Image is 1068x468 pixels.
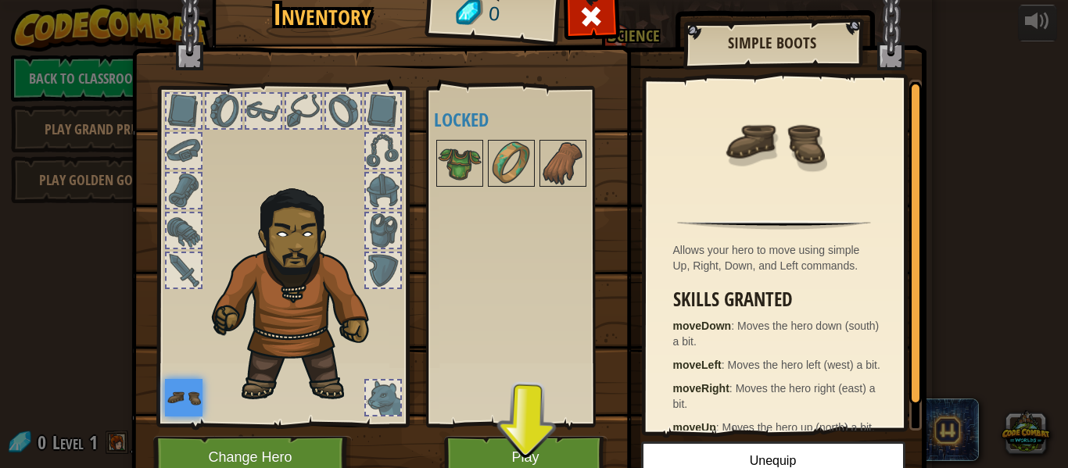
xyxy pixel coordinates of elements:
strong: moveLeft [673,359,722,371]
img: portrait.png [489,141,533,185]
strong: moveRight [673,382,729,395]
img: portrait.png [541,141,585,185]
h4: Locked [434,109,618,130]
span: : [731,320,737,332]
img: portrait.png [723,91,825,193]
span: : [729,382,736,395]
strong: moveDown [673,320,732,332]
span: : [722,359,728,371]
span: Moves the hero up (north) a bit. [722,421,875,434]
img: hr.png [677,220,870,230]
h3: Skills Granted [673,289,883,310]
img: portrait.png [165,379,202,416]
h2: Simple Boots [699,34,846,52]
strong: moveUp [673,421,716,434]
span: Moves the hero left (west) a bit. [728,359,880,371]
img: portrait.png [438,141,482,185]
div: Allows your hero to move using simple Up, Right, Down, and Left commands. [673,242,883,273]
span: Moves the hero right (east) a bit. [673,382,876,410]
span: Moves the hero down (south) a bit. [673,320,880,348]
span: : [716,421,722,434]
img: duelist_hair.png [204,177,396,404]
